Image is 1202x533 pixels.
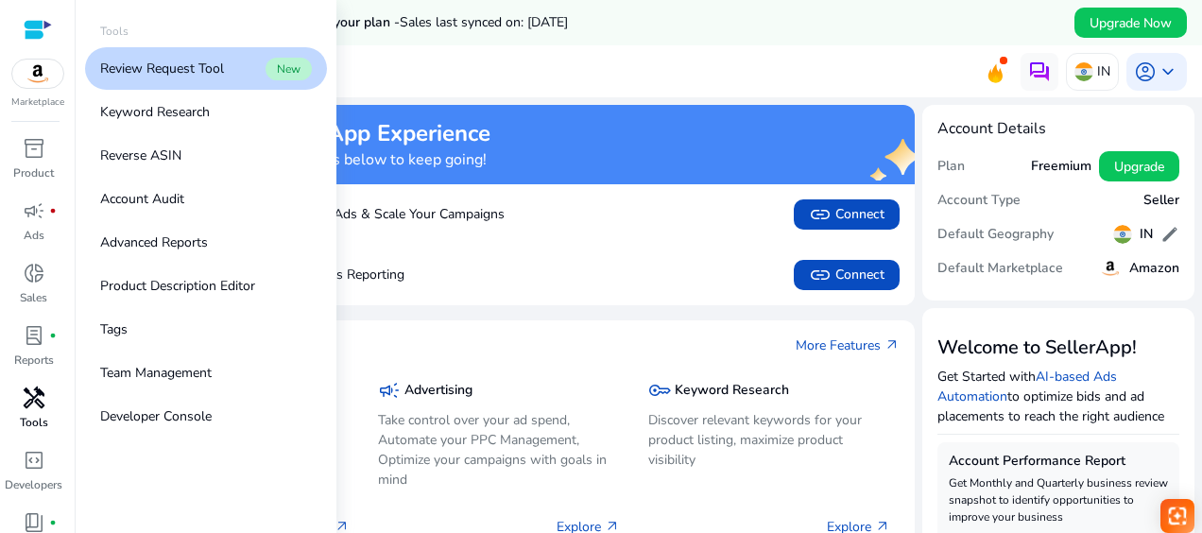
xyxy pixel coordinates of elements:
[1097,55,1110,88] p: IN
[13,164,54,181] p: Product
[809,203,884,226] span: Connect
[794,199,900,230] button: linkConnect
[266,58,312,80] span: New
[400,13,568,31] span: Sales last synced on: [DATE]
[1099,151,1179,181] button: Upgrade
[937,159,965,175] h5: Plan
[49,519,57,526] span: fiber_manual_record
[100,189,184,209] p: Account Audit
[100,102,210,122] p: Keyword Research
[809,264,884,286] span: Connect
[1074,8,1187,38] button: Upgrade Now
[1143,193,1179,209] h5: Seller
[100,363,212,383] p: Team Management
[23,137,45,160] span: inventory_2
[937,120,1179,138] h4: Account Details
[1129,261,1179,277] h5: Amazon
[23,449,45,472] span: code_blocks
[796,335,900,355] a: More Featuresarrow_outward
[1074,62,1093,81] img: in.svg
[23,387,45,409] span: handyman
[675,383,789,399] h5: Keyword Research
[23,324,45,347] span: lab_profile
[1113,225,1132,244] img: in.svg
[937,336,1179,359] h3: Welcome to SellerApp!
[20,289,47,306] p: Sales
[100,23,129,40] p: Tools
[1140,227,1153,243] h5: IN
[648,410,890,470] p: Discover relevant keywords for your product listing, maximize product visibility
[937,261,1063,277] h5: Default Marketplace
[949,454,1168,470] h5: Account Performance Report
[1090,13,1172,33] span: Upgrade Now
[378,410,620,490] p: Take control over your ad spend, Automate your PPC Management, Optimize your campaigns with goals...
[1114,157,1164,177] span: Upgrade
[100,232,208,252] p: Advanced Reports
[23,262,45,284] span: donut_small
[937,227,1054,243] h5: Default Geography
[949,474,1168,525] p: Get Monthly and Quarterly business review snapshot to identify opportunities to improve your busi...
[884,337,900,352] span: arrow_outward
[5,476,62,493] p: Developers
[11,95,64,110] p: Marketplace
[809,203,832,226] span: link
[937,193,1021,209] h5: Account Type
[937,367,1179,426] p: Get Started with to optimize bids and ad placements to reach the right audience
[14,352,54,369] p: Reports
[49,207,57,215] span: fiber_manual_record
[20,414,48,431] p: Tools
[100,276,255,296] p: Product Description Editor
[809,264,832,286] span: link
[648,379,671,402] span: key
[794,260,900,290] button: linkConnect
[1157,60,1179,83] span: keyboard_arrow_down
[100,146,181,165] p: Reverse ASIN
[100,319,128,339] p: Tags
[1134,60,1157,83] span: account_circle
[24,227,44,244] p: Ads
[23,199,45,222] span: campaign
[125,15,568,31] h5: Data syncs run less frequently on your plan -
[49,332,57,339] span: fiber_manual_record
[1160,225,1179,244] span: edit
[378,379,401,402] span: campaign
[404,383,472,399] h5: Advertising
[100,59,224,78] p: Review Request Tool
[100,406,212,426] p: Developer Console
[12,60,63,88] img: amazon.svg
[1099,257,1122,280] img: amazon.svg
[1031,159,1091,175] h5: Freemium
[937,368,1117,405] a: AI-based Ads Automation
